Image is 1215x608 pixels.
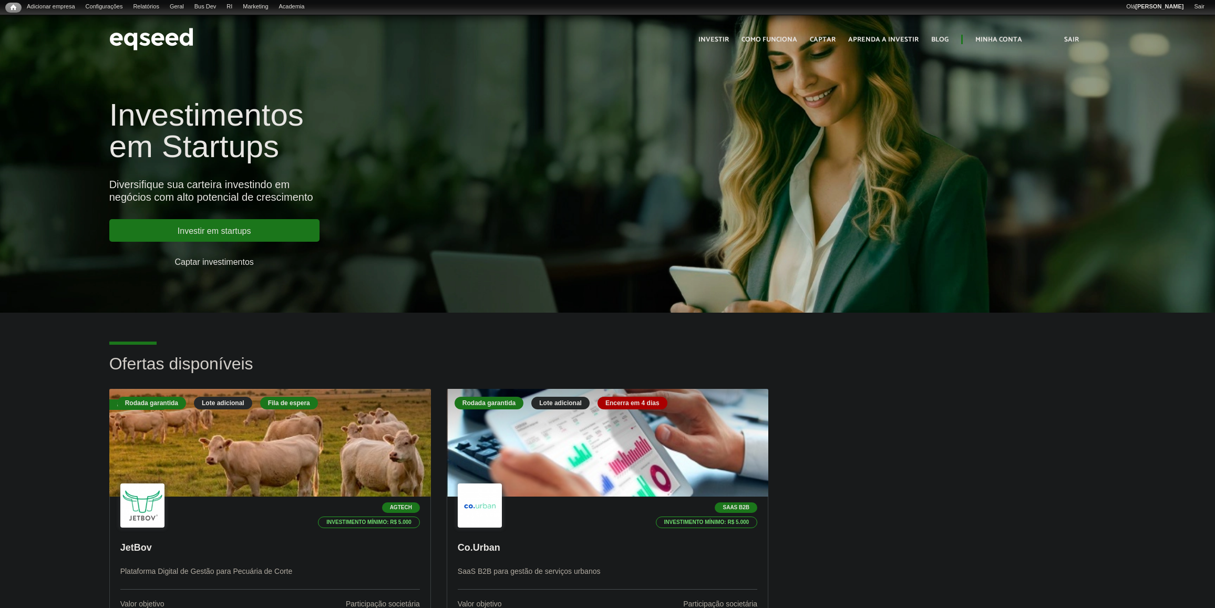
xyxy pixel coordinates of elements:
a: Aprenda a investir [848,36,919,43]
div: Lote adicional [531,397,590,409]
a: Sair [1189,3,1210,11]
a: Relatórios [128,3,164,11]
a: Geral [164,3,189,11]
a: Adicionar empresa [22,3,80,11]
div: Fila de espera [260,397,318,409]
p: JetBov [120,542,420,554]
p: Agtech [382,502,420,513]
p: Co.Urban [458,542,757,554]
p: Investimento mínimo: R$ 5.000 [318,517,420,528]
a: Configurações [80,3,128,11]
h2: Ofertas disponíveis [109,355,1106,389]
div: Participação societária [683,600,757,607]
a: Investir [698,36,729,43]
p: SaaS B2B [715,502,757,513]
div: Lote adicional [194,397,252,409]
p: SaaS B2B para gestão de serviços urbanos [458,567,757,590]
a: Bus Dev [189,3,222,11]
h1: Investimentos em Startups [109,99,701,162]
strong: [PERSON_NAME] [1135,3,1183,9]
a: Olá[PERSON_NAME] [1121,3,1189,11]
div: Valor objetivo [120,600,171,607]
div: Diversifique sua carteira investindo em negócios com alto potencial de crescimento [109,178,701,203]
a: Marketing [238,3,273,11]
a: Minha conta [975,36,1022,43]
a: Como funciona [742,36,797,43]
a: Blog [931,36,949,43]
p: Investimento mínimo: R$ 5.000 [656,517,758,528]
p: Plataforma Digital de Gestão para Pecuária de Corte [120,567,420,590]
a: RI [221,3,238,11]
div: Valor objetivo [458,600,508,607]
a: Academia [274,3,310,11]
img: EqSeed [109,25,193,53]
span: Início [11,4,16,11]
a: Captar [810,36,836,43]
div: Encerra em 4 dias [598,397,667,409]
a: Investir em startups [109,219,320,242]
div: Participação societária [346,600,420,607]
div: Fila de espera [109,399,168,410]
a: Captar investimentos [109,250,320,273]
a: Sair [1035,33,1108,46]
div: Rodada garantida [455,397,523,409]
a: Início [5,3,22,13]
div: Rodada garantida [117,397,186,409]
